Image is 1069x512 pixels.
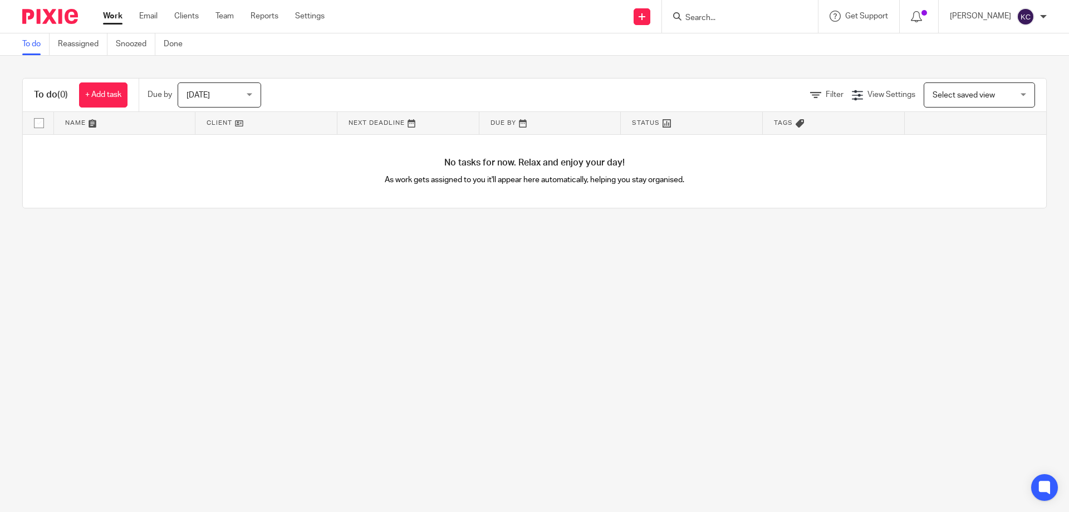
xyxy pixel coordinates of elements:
a: Snoozed [116,33,155,55]
a: Settings [295,11,325,22]
a: + Add task [79,82,128,108]
p: Due by [148,89,172,100]
a: Reports [251,11,278,22]
span: (0) [57,90,68,99]
a: Work [103,11,122,22]
a: Clients [174,11,199,22]
a: Email [139,11,158,22]
img: svg%3E [1017,8,1034,26]
a: Reassigned [58,33,107,55]
img: Pixie [22,9,78,24]
p: You are already signed in. [929,30,1016,41]
span: Filter [826,91,844,99]
h4: No tasks for now. Relax and enjoy your day! [23,157,1046,169]
span: [DATE] [187,91,210,99]
span: View Settings [867,91,915,99]
a: Team [215,11,234,22]
p: As work gets assigned to you it'll appear here automatically, helping you stay organised. [279,174,791,186]
a: To do [22,33,50,55]
span: Select saved view [933,91,995,99]
h1: To do [34,89,68,101]
span: Tags [774,120,793,126]
a: Done [164,33,191,55]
